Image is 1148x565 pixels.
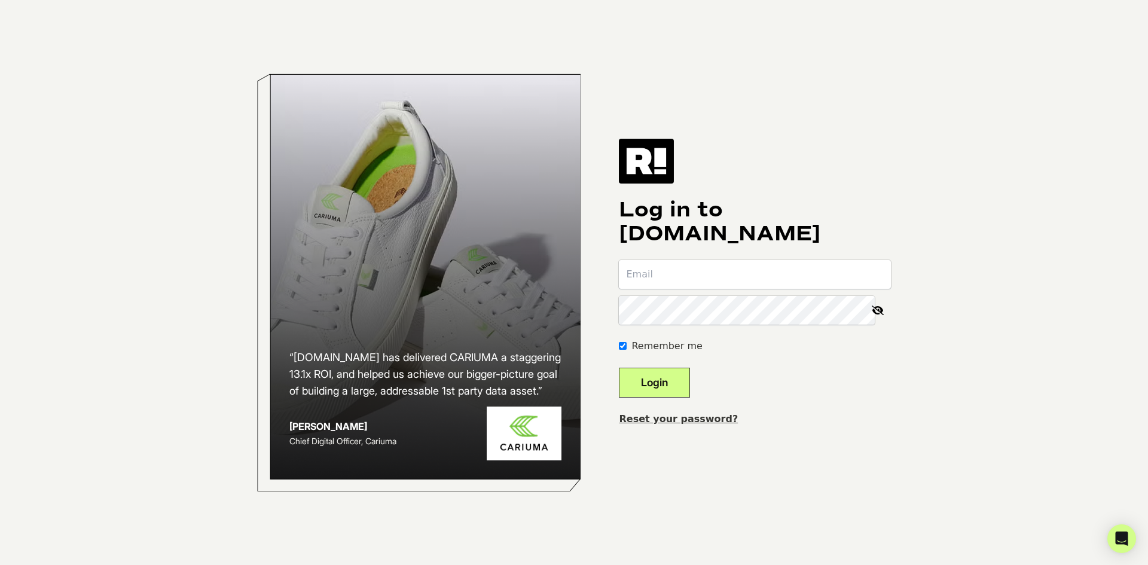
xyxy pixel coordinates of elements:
[289,436,396,446] span: Chief Digital Officer, Cariuma
[289,420,367,432] strong: [PERSON_NAME]
[619,139,674,183] img: Retention.com
[1107,524,1136,553] div: Open Intercom Messenger
[487,407,561,461] img: Cariuma
[619,413,738,424] a: Reset your password?
[631,339,702,353] label: Remember me
[619,368,690,398] button: Login
[619,198,891,246] h1: Log in to [DOMAIN_NAME]
[619,260,891,289] input: Email
[289,349,562,399] h2: “[DOMAIN_NAME] has delivered CARIUMA a staggering 13.1x ROI, and helped us achieve our bigger-pic...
